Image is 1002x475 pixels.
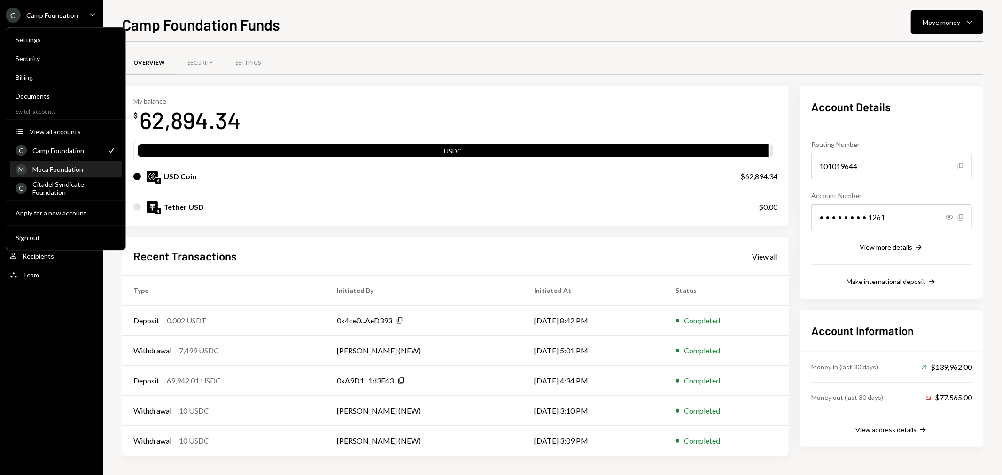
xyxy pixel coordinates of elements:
a: Billing [10,69,122,85]
div: View all [752,252,777,261]
td: [DATE] 5:01 PM [523,336,665,366]
div: $62,894.34 [740,171,777,182]
button: Apply for a new account [10,205,122,222]
td: [PERSON_NAME] (NEW) [326,396,523,426]
div: 0x4ce0...AeD393 [337,315,392,326]
div: Money in (last 30 days) [811,362,878,372]
div: Account Number [811,191,972,200]
img: USDT [147,201,158,213]
div: 0.002 USDT [167,315,206,326]
div: C [16,183,27,194]
div: Deposit [133,315,159,326]
td: [DATE] 8:42 PM [523,306,665,336]
div: $ [133,111,138,120]
div: $139,962.00 [921,361,972,373]
div: Apply for a new account [16,209,116,217]
h2: Account Details [811,99,972,115]
div: Deposit [133,375,159,386]
div: $77,565.00 [925,392,972,403]
th: Initiated By [326,276,523,306]
th: Initiated At [523,276,665,306]
td: [DATE] 3:09 PM [523,426,665,456]
h2: Recent Transactions [133,248,237,264]
div: View all accounts [30,128,116,136]
div: Moca Foundation [32,165,116,173]
div: 69,942.01 USDC [167,375,221,386]
div: 62,894.34 [140,105,241,135]
th: Status [664,276,789,306]
div: Security [16,54,116,62]
div: Money out (last 30 days) [811,392,883,402]
div: View address details [855,426,917,434]
a: Recipients [6,247,98,264]
img: ethereum-mainnet [155,208,161,214]
div: 0xA9D1...1d3E43 [337,375,394,386]
img: ethereum-mainnet [155,178,161,184]
div: Documents [16,92,116,100]
div: Switch accounts [6,106,125,115]
div: Settings [235,59,261,67]
a: Documents [10,87,122,104]
div: USD Coin [163,171,196,182]
div: Recipients [23,252,54,260]
a: View all [752,251,777,261]
div: Completed [684,345,720,356]
div: Completed [684,435,720,446]
a: Overview [122,51,176,75]
div: USDC [138,146,769,159]
div: View more details [860,243,912,251]
button: View address details [855,425,928,436]
td: [PERSON_NAME] (NEW) [326,426,523,456]
th: Type [122,276,326,306]
div: M [16,164,27,175]
h1: Camp Foundation Funds [122,15,280,34]
div: 7,499 USDC [179,345,219,356]
div: Billing [16,73,116,81]
div: Camp Foundation [26,11,78,19]
div: Make international deposit [847,277,925,285]
div: Completed [684,375,720,386]
div: Withdrawal [133,435,171,446]
div: 101019644 [811,153,972,179]
a: Security [176,51,224,75]
div: Camp Foundation [32,146,101,154]
div: 10 USDC [179,405,209,416]
td: [PERSON_NAME] (NEW) [326,336,523,366]
div: Routing Number [811,139,972,149]
button: View all accounts [10,123,122,140]
div: 10 USDC [179,435,209,446]
button: View more details [860,243,924,253]
td: [DATE] 4:34 PM [523,366,665,396]
a: Settings [224,51,272,75]
div: $0.00 [759,201,777,213]
div: Tether USD [163,201,204,213]
a: Team [6,266,98,283]
button: Move money [911,10,983,34]
a: Settings [10,31,122,48]
div: Completed [684,405,720,416]
div: C [16,145,27,156]
div: Team [23,271,39,279]
a: CCitadel Syndicate Foundation [10,179,122,196]
h2: Account Information [811,323,972,338]
div: Withdrawal [133,405,171,416]
div: Move money [923,17,960,27]
a: MMoca Foundation [10,161,122,177]
div: Settings [16,36,116,44]
div: My balance [133,97,241,105]
div: Security [187,59,213,67]
div: Citadel Syndicate Foundation [32,180,116,196]
img: USDC [147,171,158,182]
div: • • • • • • • • 1261 [811,204,972,230]
td: [DATE] 3:10 PM [523,396,665,426]
div: Completed [684,315,720,326]
div: Overview [133,59,165,67]
div: C [6,8,21,23]
div: Withdrawal [133,345,171,356]
div: Sign out [16,234,116,242]
button: Make international deposit [847,277,937,287]
a: Security [10,50,122,67]
button: Sign out [10,230,122,246]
